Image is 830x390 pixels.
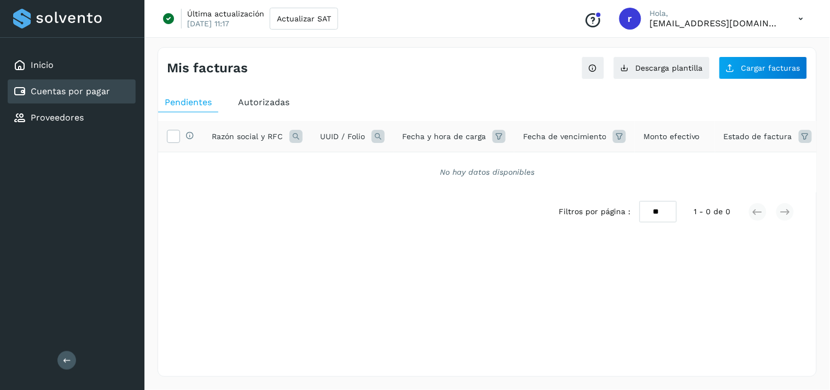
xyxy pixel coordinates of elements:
p: [DATE] 11:17 [187,19,229,28]
span: Monto efectivo [643,131,700,142]
p: Hola, [650,9,781,18]
div: Cuentas por pagar [8,79,136,104]
span: Fecha de vencimiento [523,131,606,142]
span: 1 - 0 de 0 [694,206,731,217]
a: Inicio [31,60,54,70]
p: rbp@tlbtransportes.mx [650,18,781,28]
a: Cuentas por pagar [31,86,110,96]
span: Autorizadas [238,97,289,107]
span: Razón social y RFC [212,131,283,142]
span: UUID / Folio [320,131,365,142]
div: No hay datos disponibles [172,167,802,178]
button: Descarga plantilla [613,56,710,79]
h4: Mis facturas [167,60,248,76]
div: Proveedores [8,106,136,130]
a: Proveedores [31,112,84,123]
button: Actualizar SAT [270,8,338,30]
p: Última actualización [187,9,264,19]
span: Descarga plantilla [636,64,703,72]
span: Filtros por página : [559,206,631,217]
button: Cargar facturas [719,56,808,79]
span: Estado de factura [724,131,792,142]
span: Fecha y hora de carga [402,131,486,142]
span: Pendientes [165,97,212,107]
div: Inicio [8,53,136,77]
span: Cargar facturas [741,64,800,72]
span: Actualizar SAT [277,15,331,22]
